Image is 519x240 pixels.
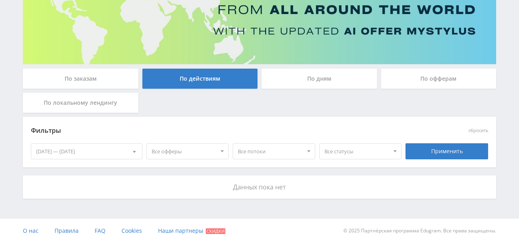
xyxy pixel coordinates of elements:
[405,143,488,159] div: Применить
[158,227,203,234] span: Наши партнеры
[142,69,258,89] div: По действиям
[95,227,105,234] span: FAQ
[122,227,142,234] span: Cookies
[55,227,79,234] span: Правила
[31,183,488,191] p: Данных пока нет
[23,69,138,89] div: По заказам
[381,69,497,89] div: По офферам
[238,144,303,159] span: Все потоки
[206,228,225,234] span: Скидки
[31,144,142,159] div: [DATE] — [DATE]
[23,93,138,113] div: По локальному лендингу
[262,69,377,89] div: По дням
[152,144,217,159] span: Все офферы
[31,125,373,137] div: Фильтры
[324,144,389,159] span: Все статусы
[23,227,39,234] span: О нас
[468,128,488,133] button: сбросить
